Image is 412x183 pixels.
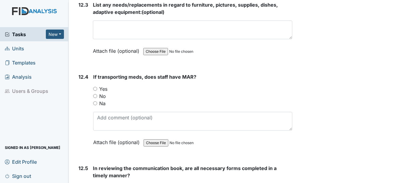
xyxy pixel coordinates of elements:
label: Na [99,100,106,107]
input: Yes [93,87,97,91]
a: Tasks [5,31,46,38]
label: 12.4 [78,73,88,80]
span: List any needs/replacements in regard to furniture, pictures, supplies, dishes, adaptive equipment: [93,2,278,15]
button: New [46,30,64,39]
span: Edit Profile [5,157,37,166]
label: Yes [99,85,107,93]
label: Attach file (optional) [93,44,142,55]
label: No [99,93,106,100]
label: Attach file (optional) [93,135,142,146]
span: Signed in as [PERSON_NAME] [5,143,60,152]
span: Sign out [5,171,31,181]
input: No [93,94,97,98]
span: In reviewing the communication book, are all necessary forms completed in a timely manner? [93,165,277,178]
span: Units [5,44,24,53]
strong: (optional) [93,1,292,16]
label: 12.3 [78,1,88,8]
span: Templates [5,58,36,67]
label: 12.5 [78,165,88,172]
input: Na [93,101,97,105]
span: If transporting meds, does staff have MAR? [93,74,196,80]
span: Analysis [5,72,32,81]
